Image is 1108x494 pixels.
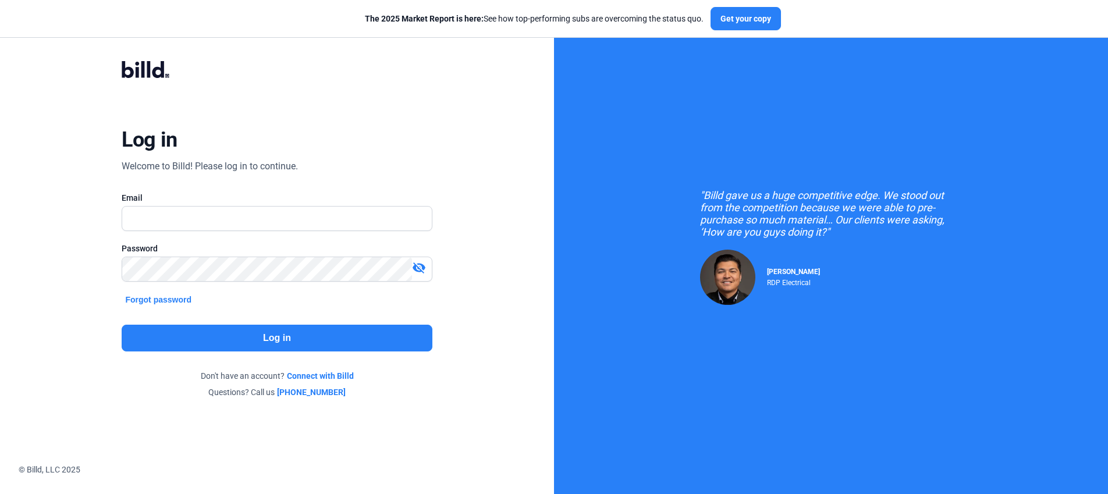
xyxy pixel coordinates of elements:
[122,127,177,152] div: Log in
[287,370,354,382] a: Connect with Billd
[122,325,432,351] button: Log in
[711,7,781,30] button: Get your copy
[365,14,484,23] span: The 2025 Market Report is here:
[700,250,755,305] img: Raul Pacheco
[122,293,195,306] button: Forgot password
[365,13,704,24] div: See how top-performing subs are overcoming the status quo.
[277,386,346,398] a: [PHONE_NUMBER]
[767,276,820,287] div: RDP Electrical
[122,243,432,254] div: Password
[700,189,962,238] div: "Billd gave us a huge competitive edge. We stood out from the competition because we were able to...
[122,159,298,173] div: Welcome to Billd! Please log in to continue.
[122,192,432,204] div: Email
[412,261,426,275] mat-icon: visibility_off
[122,386,432,398] div: Questions? Call us
[122,370,432,382] div: Don't have an account?
[767,268,820,276] span: [PERSON_NAME]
